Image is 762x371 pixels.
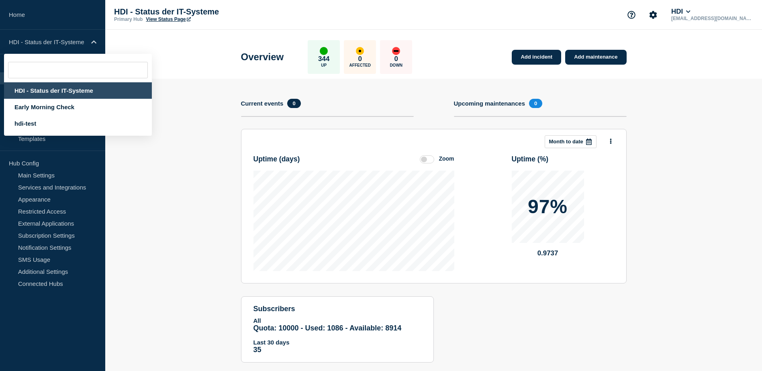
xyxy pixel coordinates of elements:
[4,115,152,132] div: hdi-test
[392,47,400,55] div: down
[623,6,640,23] button: Support
[146,16,190,22] a: View Status Page
[253,155,300,163] h3: Uptime ( days )
[318,55,329,63] p: 344
[253,305,421,313] h4: subscribers
[114,16,143,22] p: Primary Hub
[528,197,568,216] p: 97%
[439,155,454,162] div: Zoom
[645,6,662,23] button: Account settings
[545,135,597,148] button: Month to date
[253,317,421,324] p: All
[241,51,284,63] h1: Overview
[670,8,692,16] button: HDI
[4,99,152,115] div: Early Morning Check
[356,47,364,55] div: affected
[241,100,284,107] h4: Current events
[565,50,626,65] a: Add maintenance
[454,100,525,107] h4: Upcoming maintenances
[4,82,152,99] div: HDI - Status der IT-Systeme
[114,7,275,16] p: HDI - Status der IT-Systeme
[512,155,549,163] h3: Uptime ( % )
[358,55,362,63] p: 0
[390,63,402,67] p: Down
[349,63,371,67] p: Affected
[549,139,583,145] p: Month to date
[9,39,86,45] p: HDI - Status der IT-Systeme
[670,16,753,21] p: [EMAIL_ADDRESS][DOMAIN_NAME]
[394,55,398,63] p: 0
[321,63,327,67] p: Up
[529,99,542,108] span: 0
[512,249,584,257] p: 0.9737
[287,99,300,108] span: 0
[512,50,561,65] a: Add incident
[253,339,421,346] p: Last 30 days
[253,324,402,332] span: Quota: 10000 - Used: 1086 - Available: 8914
[320,47,328,55] div: up
[253,346,421,354] p: 35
